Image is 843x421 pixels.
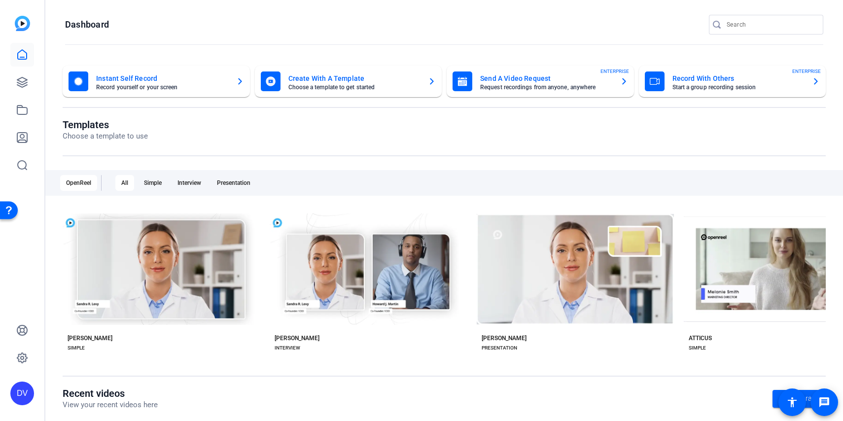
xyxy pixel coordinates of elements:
div: All [115,175,134,191]
mat-card-subtitle: Record yourself or your screen [96,84,228,90]
div: SIMPLE [689,344,706,352]
h1: Recent videos [63,387,158,399]
a: Go to library [773,390,826,408]
div: [PERSON_NAME] [68,334,112,342]
div: PRESENTATION [482,344,517,352]
mat-card-title: Send A Video Request [480,72,612,84]
button: Create With A TemplateChoose a template to get started [255,66,442,97]
span: ENTERPRISE [792,68,821,75]
p: Choose a template to use [63,131,148,142]
mat-card-subtitle: Start a group recording session [672,84,805,90]
mat-card-title: Instant Self Record [96,72,228,84]
img: blue-gradient.svg [15,16,30,31]
p: View your recent videos here [63,399,158,411]
button: Record With OthersStart a group recording sessionENTERPRISE [639,66,826,97]
mat-card-subtitle: Choose a template to get started [288,84,421,90]
div: Interview [172,175,207,191]
mat-icon: message [818,396,830,408]
h1: Templates [63,119,148,131]
div: ATTICUS [689,334,712,342]
h1: Dashboard [65,19,109,31]
div: OpenReel [60,175,97,191]
div: INTERVIEW [275,344,300,352]
div: Presentation [211,175,256,191]
input: Search [727,19,815,31]
span: ENTERPRISE [600,68,629,75]
div: Simple [138,175,168,191]
div: [PERSON_NAME] [482,334,527,342]
div: DV [10,382,34,405]
mat-card-subtitle: Request recordings from anyone, anywhere [480,84,612,90]
div: SIMPLE [68,344,85,352]
button: Instant Self RecordRecord yourself or your screen [63,66,250,97]
mat-card-title: Record With Others [672,72,805,84]
mat-card-title: Create With A Template [288,72,421,84]
div: [PERSON_NAME] [275,334,319,342]
button: Send A Video RequestRequest recordings from anyone, anywhereENTERPRISE [447,66,634,97]
mat-icon: accessibility [786,396,798,408]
